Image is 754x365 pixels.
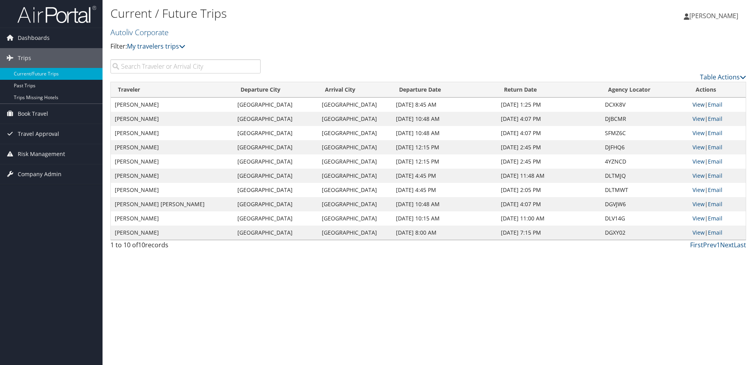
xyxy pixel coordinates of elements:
td: DJBCMR [601,112,689,126]
span: Book Travel [18,104,48,124]
td: [DATE] 4:07 PM [497,112,601,126]
td: [GEOGRAPHIC_DATA] [318,112,392,126]
a: View [692,143,705,151]
td: [DATE] 10:48 AM [392,112,497,126]
a: View [692,229,705,236]
td: [DATE] 2:45 PM [497,140,601,154]
a: View [692,214,705,222]
td: [GEOGRAPHIC_DATA] [233,183,318,197]
td: [GEOGRAPHIC_DATA] [233,211,318,226]
a: View [692,129,705,137]
td: | [689,226,746,240]
td: | [689,183,746,197]
td: [DATE] 8:45 AM [392,98,497,112]
td: [GEOGRAPHIC_DATA] [318,98,392,112]
a: View [692,101,705,108]
td: [PERSON_NAME] [111,154,233,169]
span: Risk Management [18,144,65,164]
td: | [689,197,746,211]
td: [GEOGRAPHIC_DATA] [233,112,318,126]
td: [PERSON_NAME] [111,140,233,154]
td: [DATE] 10:48 AM [392,197,497,211]
td: DGVJW6 [601,197,689,211]
td: 4YZNCD [601,154,689,169]
span: 10 [138,241,145,249]
td: [GEOGRAPHIC_DATA] [318,226,392,240]
td: [DATE] 11:00 AM [497,211,601,226]
td: [DATE] 8:00 AM [392,226,497,240]
td: [GEOGRAPHIC_DATA] [233,154,318,169]
td: [GEOGRAPHIC_DATA] [233,126,318,140]
td: [PERSON_NAME] [111,126,233,140]
a: [PERSON_NAME] [684,4,746,28]
td: [DATE] 10:15 AM [392,211,497,226]
td: [DATE] 2:45 PM [497,154,601,169]
td: | [689,98,746,112]
td: [PERSON_NAME] [111,211,233,226]
td: [DATE] 4:45 PM [392,169,497,183]
a: View [692,172,705,179]
td: DGXY02 [601,226,689,240]
a: Email [708,115,722,122]
td: [DATE] 7:15 PM [497,226,601,240]
td: [PERSON_NAME] [111,226,233,240]
td: [DATE] 12:15 PM [392,140,497,154]
td: [GEOGRAPHIC_DATA] [318,211,392,226]
a: Last [734,241,746,249]
td: | [689,112,746,126]
a: View [692,115,705,122]
td: DJFHQ6 [601,140,689,154]
td: [GEOGRAPHIC_DATA] [233,140,318,154]
td: [DATE] 12:15 PM [392,154,497,169]
td: DCXK8V [601,98,689,112]
a: Email [708,158,722,165]
td: [PERSON_NAME] [111,183,233,197]
td: [GEOGRAPHIC_DATA] [233,169,318,183]
td: DLV14G [601,211,689,226]
th: Agency Locator: activate to sort column ascending [601,82,689,98]
td: [DATE] 4:07 PM [497,126,601,140]
span: [PERSON_NAME] [689,11,738,20]
td: [GEOGRAPHIC_DATA] [233,226,318,240]
th: Departure Date: activate to sort column descending [392,82,497,98]
p: Filter: [110,41,534,52]
div: 1 to 10 of records [110,240,261,254]
a: View [692,200,705,208]
a: Email [708,200,722,208]
td: [GEOGRAPHIC_DATA] [318,169,392,183]
a: Email [708,186,722,194]
span: Trips [18,48,31,68]
td: [GEOGRAPHIC_DATA] [318,197,392,211]
a: My travelers trips [127,42,185,51]
a: First [690,241,703,249]
td: DLTMWT [601,183,689,197]
a: Email [708,143,722,151]
span: Travel Approval [18,124,59,144]
td: SFMZ6C [601,126,689,140]
td: [PERSON_NAME] [PERSON_NAME] [111,197,233,211]
a: Email [708,101,722,108]
a: Email [708,129,722,137]
td: [DATE] 4:07 PM [497,197,601,211]
th: Arrival City: activate to sort column ascending [318,82,392,98]
a: Autoliv Corporate [110,27,171,38]
th: Traveler: activate to sort column ascending [111,82,233,98]
span: Company Admin [18,164,62,184]
th: Return Date: activate to sort column ascending [497,82,601,98]
td: [DATE] 11:48 AM [497,169,601,183]
td: DLTMJQ [601,169,689,183]
td: [GEOGRAPHIC_DATA] [318,183,392,197]
a: Email [708,172,722,179]
h1: Current / Future Trips [110,5,534,22]
td: [GEOGRAPHIC_DATA] [318,126,392,140]
td: [PERSON_NAME] [111,98,233,112]
th: Actions [689,82,746,98]
a: Email [708,229,722,236]
a: Next [720,241,734,249]
img: airportal-logo.png [17,5,96,24]
a: 1 [717,241,720,249]
td: [PERSON_NAME] [111,169,233,183]
td: [GEOGRAPHIC_DATA] [318,140,392,154]
td: | [689,140,746,154]
td: [DATE] 4:45 PM [392,183,497,197]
